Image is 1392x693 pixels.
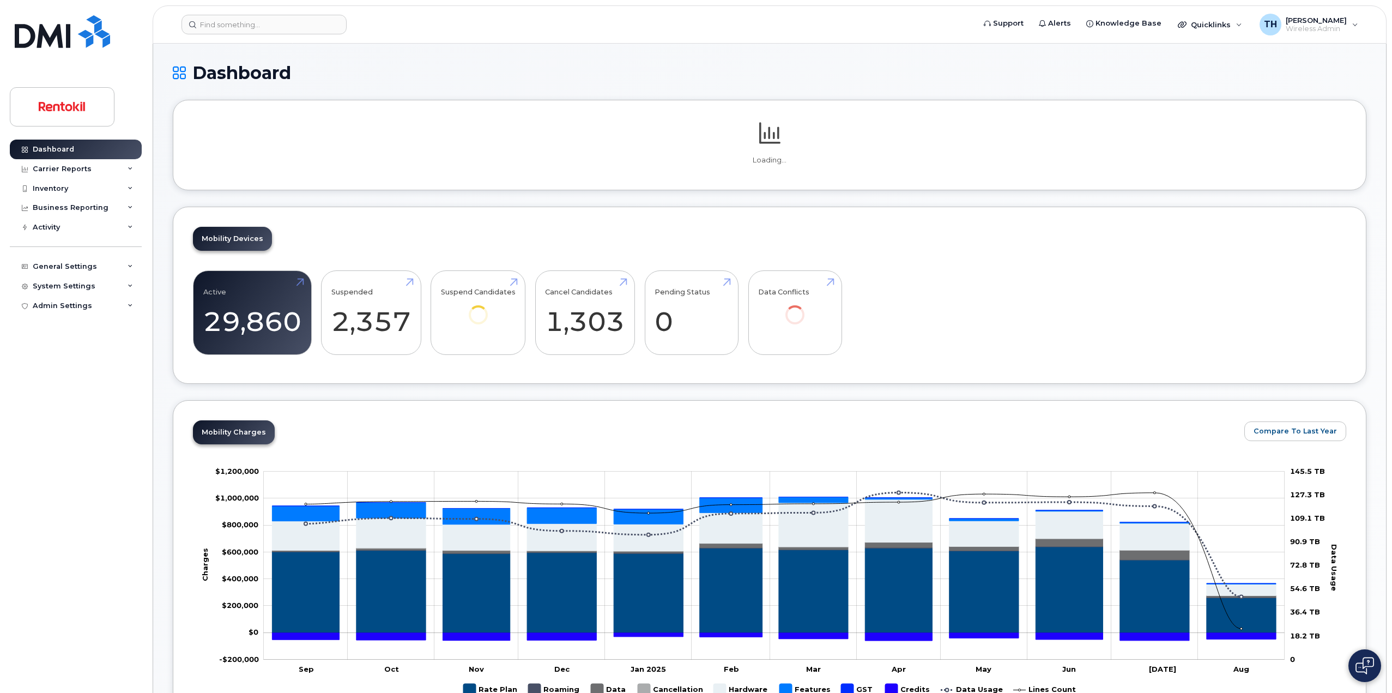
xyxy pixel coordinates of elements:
g: Rate Plan [272,547,1276,633]
g: $0 [215,493,259,502]
g: $0 [222,521,258,529]
tspan: $600,000 [222,547,258,556]
img: Open chat [1355,657,1374,674]
tspan: Dec [554,665,570,673]
tspan: Jun [1062,665,1076,673]
p: Loading... [193,155,1346,165]
a: Mobility Devices [193,227,272,251]
g: $0 [215,467,259,475]
g: Features [272,497,1276,584]
tspan: Data Usage [1330,544,1339,591]
tspan: 72.8 TB [1290,561,1320,570]
g: $0 [219,655,259,664]
a: Suspend Candidates [441,277,516,340]
tspan: $400,000 [222,574,258,583]
tspan: 36.4 TB [1290,608,1320,617]
tspan: 54.6 TB [1290,584,1320,593]
a: Data Conflicts [758,277,832,340]
tspan: 127.3 TB [1290,490,1325,499]
tspan: [DATE] [1149,665,1176,673]
span: Compare To Last Year [1254,426,1337,436]
g: Hardware [272,499,1276,596]
g: Data [272,539,1276,598]
tspan: 145.5 TB [1290,467,1325,475]
tspan: Jan 2025 [631,665,666,673]
g: $0 [222,547,258,556]
a: Active 29,860 [203,277,301,349]
tspan: 18.2 TB [1290,631,1320,640]
g: Credits [272,633,1276,641]
h1: Dashboard [173,63,1366,82]
tspan: Aug [1233,665,1249,673]
tspan: $200,000 [222,601,258,610]
a: Pending Status 0 [655,277,728,349]
tspan: Charges [201,548,209,581]
a: Suspended 2,357 [331,277,411,349]
tspan: 0 [1290,655,1295,664]
tspan: Oct [384,665,399,673]
g: Roaming [272,546,1276,598]
tspan: Sep [299,665,314,673]
tspan: Apr [891,665,906,673]
tspan: $1,000,000 [215,493,259,502]
tspan: Nov [469,665,484,673]
a: Cancel Candidates 1,303 [545,277,625,349]
tspan: Feb [724,665,739,673]
tspan: $1,200,000 [215,467,259,475]
a: Mobility Charges [193,420,275,444]
tspan: $800,000 [222,521,258,529]
g: $0 [222,601,258,610]
tspan: -$200,000 [219,655,259,664]
button: Compare To Last Year [1244,421,1346,441]
tspan: Mar [806,665,821,673]
tspan: $0 [249,628,258,637]
g: $0 [222,574,258,583]
tspan: 109.1 TB [1290,514,1325,522]
tspan: May [976,665,991,673]
tspan: 90.9 TB [1290,537,1320,546]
